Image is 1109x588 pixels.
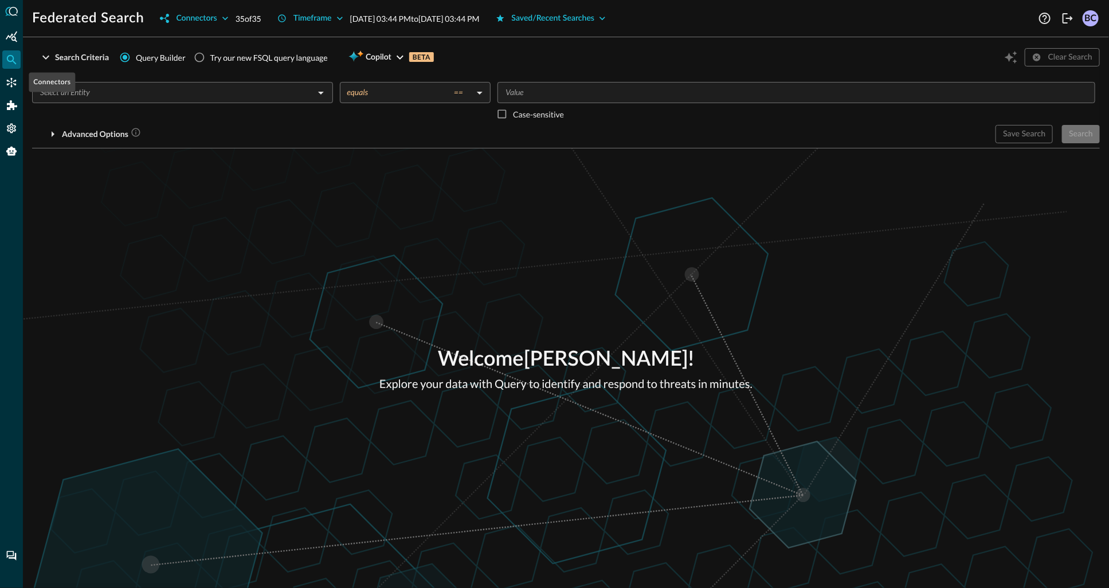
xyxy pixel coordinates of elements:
[3,96,21,115] div: Addons
[210,52,328,64] div: Try our new FSQL query language
[32,48,116,66] button: Search Criteria
[271,9,350,28] button: Timeframe
[32,125,148,143] button: Advanced Options
[1036,9,1054,28] button: Help
[454,87,463,97] span: ==
[313,85,329,101] button: Open
[347,87,472,97] div: equals
[350,13,480,25] p: [DATE] 03:44 PM to [DATE] 03:44 PM
[176,11,217,26] div: Connectors
[1083,10,1099,26] div: BC
[236,13,261,25] p: 35 of 35
[2,50,21,69] div: Federated Search
[2,119,21,138] div: Settings
[379,344,753,375] p: Welcome [PERSON_NAME] !
[513,108,564,120] p: Case-sensitive
[153,9,235,28] button: Connectors
[62,127,141,142] div: Advanced Options
[136,52,186,64] span: Query Builder
[2,73,21,92] div: Connectors
[2,547,21,565] div: Chat
[512,11,595,26] div: Saved/Recent Searches
[409,52,434,62] p: BETA
[366,50,391,65] span: Copilot
[347,87,368,97] span: equals
[293,11,332,26] div: Timeframe
[32,9,144,28] h1: Federated Search
[1059,9,1077,28] button: Logout
[36,85,311,100] input: Select an Entity
[342,48,441,66] button: CopilotBETA
[29,73,75,92] div: Connectors
[55,50,109,65] div: Search Criteria
[2,28,21,46] div: Summary Insights
[489,9,613,28] button: Saved/Recent Searches
[2,142,21,160] div: Query Agent
[379,375,753,393] p: Explore your data with Query to identify and respond to threats in minutes.
[501,85,1090,100] input: Value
